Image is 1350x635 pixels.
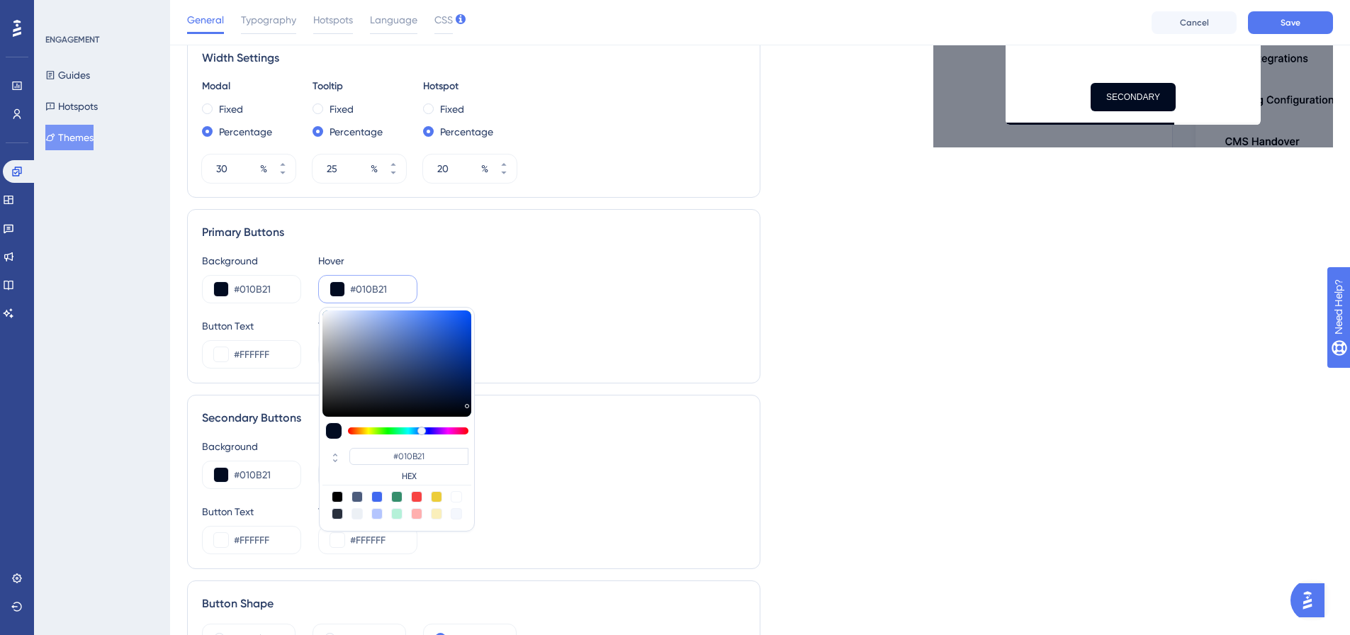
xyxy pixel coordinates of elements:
button: % [381,154,406,169]
button: Cancel [1152,11,1237,34]
button: % [491,154,517,169]
button: SECONDARY [1091,83,1176,111]
div: Width Settings [202,50,746,67]
div: Text Hover [318,317,417,335]
div: % [481,160,488,177]
button: Save [1248,11,1333,34]
div: Primary Buttons [202,224,746,241]
button: % [381,169,406,183]
iframe: UserGuiding AI Assistant Launcher [1290,579,1333,622]
div: Hover [318,252,417,269]
span: Cancel [1180,17,1209,28]
div: ENGAGEMENT [45,34,99,45]
div: Background [202,438,301,455]
label: HEX [349,471,468,482]
button: % [270,169,296,183]
div: % [260,160,267,177]
div: Tooltip [313,78,406,95]
div: Hotspot [423,78,517,95]
label: Percentage [330,123,383,140]
button: % [491,169,517,183]
div: Button Shape [202,595,746,612]
span: General [187,11,224,28]
div: Background [202,252,301,269]
div: Secondary Buttons [202,410,746,427]
label: Fixed [219,101,243,118]
span: Hotspots [313,11,353,28]
span: Save [1281,17,1300,28]
div: Text Hover [318,503,417,520]
label: Percentage [440,123,493,140]
div: Hover [318,438,417,455]
span: Language [370,11,417,28]
button: Themes [45,125,94,150]
div: % [371,160,378,177]
input: % [437,160,478,177]
label: Fixed [440,101,464,118]
div: Button Text [202,503,301,520]
div: Modal [202,78,296,95]
span: Typography [241,11,296,28]
input: % [216,160,257,177]
input: % [327,160,368,177]
button: Hotspots [45,94,98,119]
button: % [270,154,296,169]
span: CSS [434,11,453,28]
button: Guides [45,62,90,88]
label: Fixed [330,101,354,118]
label: Percentage [219,123,272,140]
div: Button Text [202,317,301,335]
span: Need Help? [33,4,89,21]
